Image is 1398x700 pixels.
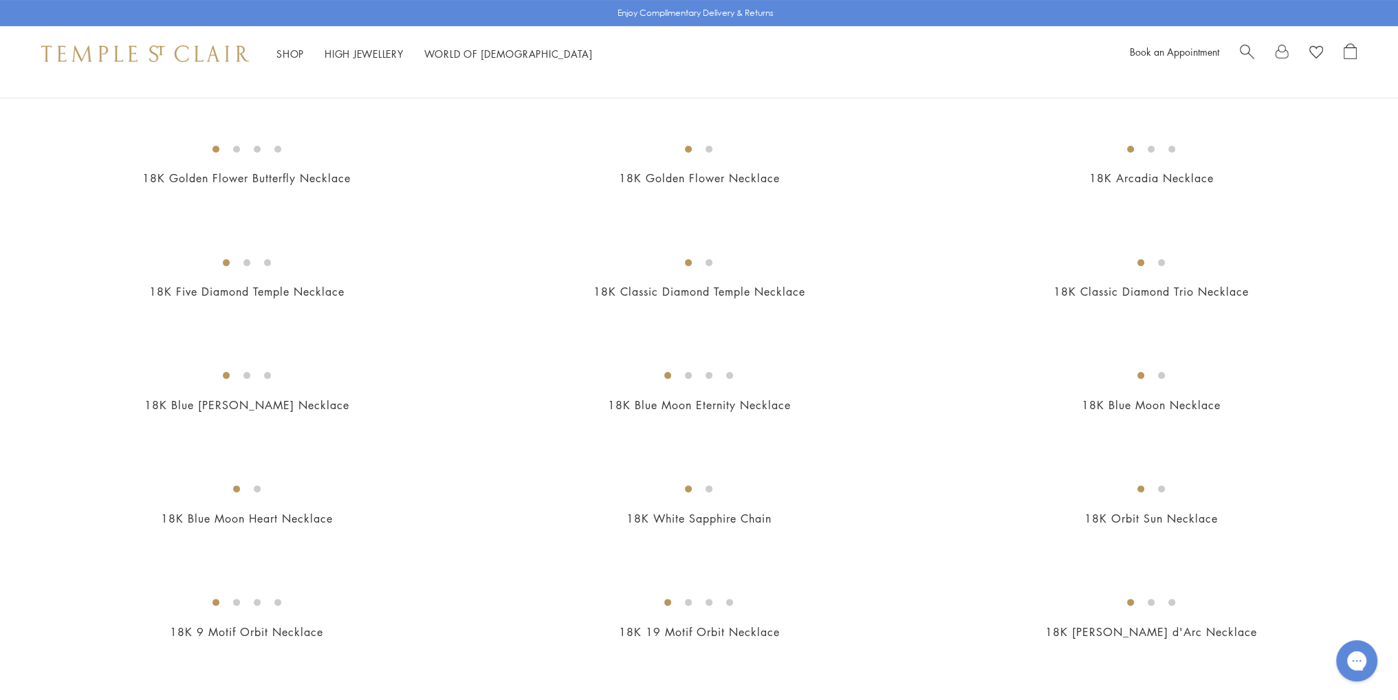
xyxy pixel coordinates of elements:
a: 18K 19 Motif Orbit Necklace [618,624,779,639]
p: Enjoy Complimentary Delivery & Returns [618,6,774,20]
img: Temple St. Clair [41,45,249,62]
a: ShopShop [276,47,304,61]
a: Search [1240,43,1254,64]
nav: Main navigation [276,45,593,63]
a: 18K White Sapphire Chain [626,511,772,526]
a: 18K Blue Moon Eternity Necklace [607,397,790,413]
a: 18K 9 Motif Orbit Necklace [170,624,323,639]
a: High JewelleryHigh Jewellery [325,47,404,61]
a: 18K Classic Diamond Temple Necklace [593,284,805,299]
a: 18K [PERSON_NAME] d'Arc Necklace [1045,624,1257,639]
a: 18K Golden Flower Necklace [618,171,779,186]
iframe: Gorgias live chat messenger [1329,635,1384,686]
a: 18K Classic Diamond Trio Necklace [1053,284,1249,299]
a: 18K Orbit Sun Necklace [1084,511,1218,526]
a: Open Shopping Bag [1344,43,1357,64]
a: World of [DEMOGRAPHIC_DATA]World of [DEMOGRAPHIC_DATA] [424,47,593,61]
a: 18K Blue Moon Necklace [1082,397,1221,413]
a: 18K Arcadia Necklace [1089,171,1214,186]
a: View Wishlist [1309,43,1323,64]
a: 18K Blue [PERSON_NAME] Necklace [144,397,349,413]
a: Book an Appointment [1130,45,1219,58]
a: 18K Blue Moon Heart Necklace [161,511,333,526]
a: 18K Golden Flower Butterfly Necklace [142,171,351,186]
a: 18K Five Diamond Temple Necklace [149,284,345,299]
